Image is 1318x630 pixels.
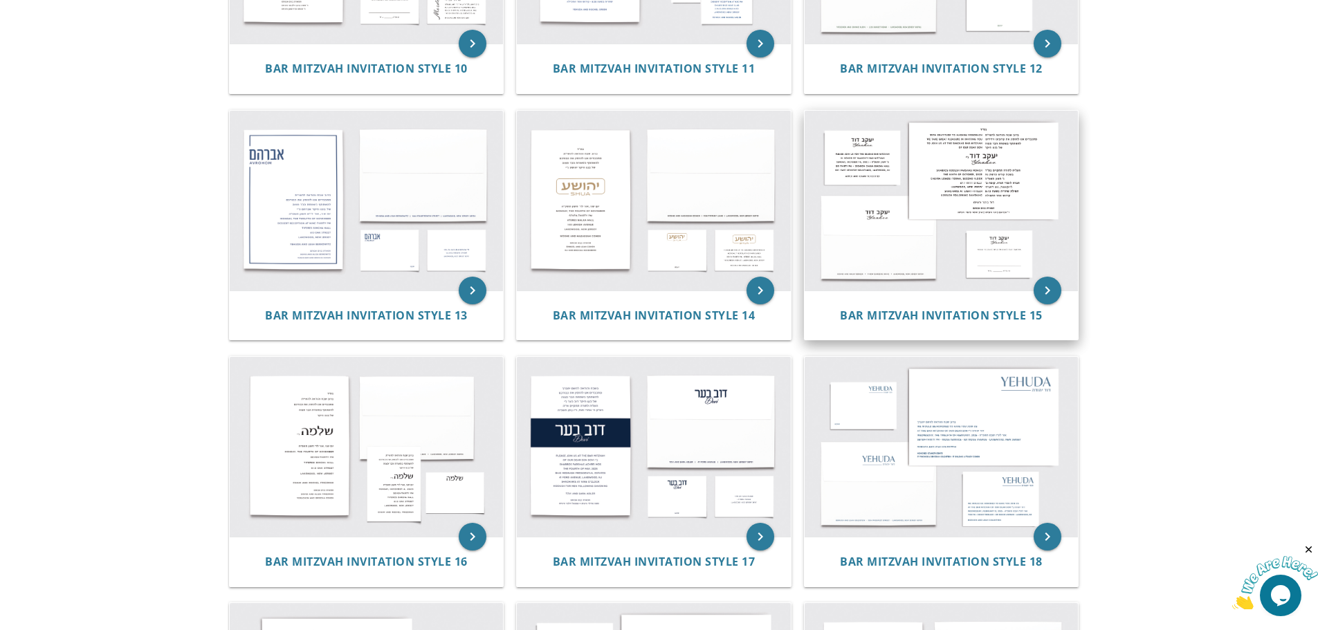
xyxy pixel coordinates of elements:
[517,111,791,290] img: Bar Mitzvah Invitation Style 14
[553,61,756,76] span: Bar Mitzvah Invitation Style 11
[553,555,756,568] a: Bar Mitzvah Invitation Style 17
[805,357,1079,537] img: Bar Mitzvah Invitation Style 18
[517,357,791,537] img: Bar Mitzvah Invitation Style 17
[265,555,468,568] a: Bar Mitzvah Invitation Style 16
[1232,544,1318,609] iframe: chat widget
[840,555,1043,568] a: Bar Mitzvah Invitation Style 18
[805,111,1079,290] img: Bar Mitzvah Invitation Style 15
[553,554,756,569] span: Bar Mitzvah Invitation Style 17
[840,309,1043,322] a: Bar Mitzvah Invitation Style 15
[840,62,1043,75] a: Bar Mitzvah Invitation Style 12
[265,62,468,75] a: Bar Mitzvah Invitation Style 10
[230,111,504,290] img: Bar Mitzvah Invitation Style 13
[1034,523,1061,550] a: keyboard_arrow_right
[747,277,774,304] a: keyboard_arrow_right
[1034,277,1061,304] a: keyboard_arrow_right
[265,309,468,322] a: Bar Mitzvah Invitation Style 13
[459,277,486,304] a: keyboard_arrow_right
[265,61,468,76] span: Bar Mitzvah Invitation Style 10
[1034,30,1061,57] a: keyboard_arrow_right
[459,30,486,57] a: keyboard_arrow_right
[553,308,756,323] span: Bar Mitzvah Invitation Style 14
[553,309,756,322] a: Bar Mitzvah Invitation Style 14
[747,30,774,57] a: keyboard_arrow_right
[840,308,1043,323] span: Bar Mitzvah Invitation Style 15
[265,308,468,323] span: Bar Mitzvah Invitation Style 13
[459,523,486,550] a: keyboard_arrow_right
[840,554,1043,569] span: Bar Mitzvah Invitation Style 18
[230,357,504,537] img: Bar Mitzvah Invitation Style 16
[840,61,1043,76] span: Bar Mitzvah Invitation Style 12
[747,523,774,550] a: keyboard_arrow_right
[265,554,468,569] span: Bar Mitzvah Invitation Style 16
[553,62,756,75] a: Bar Mitzvah Invitation Style 11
